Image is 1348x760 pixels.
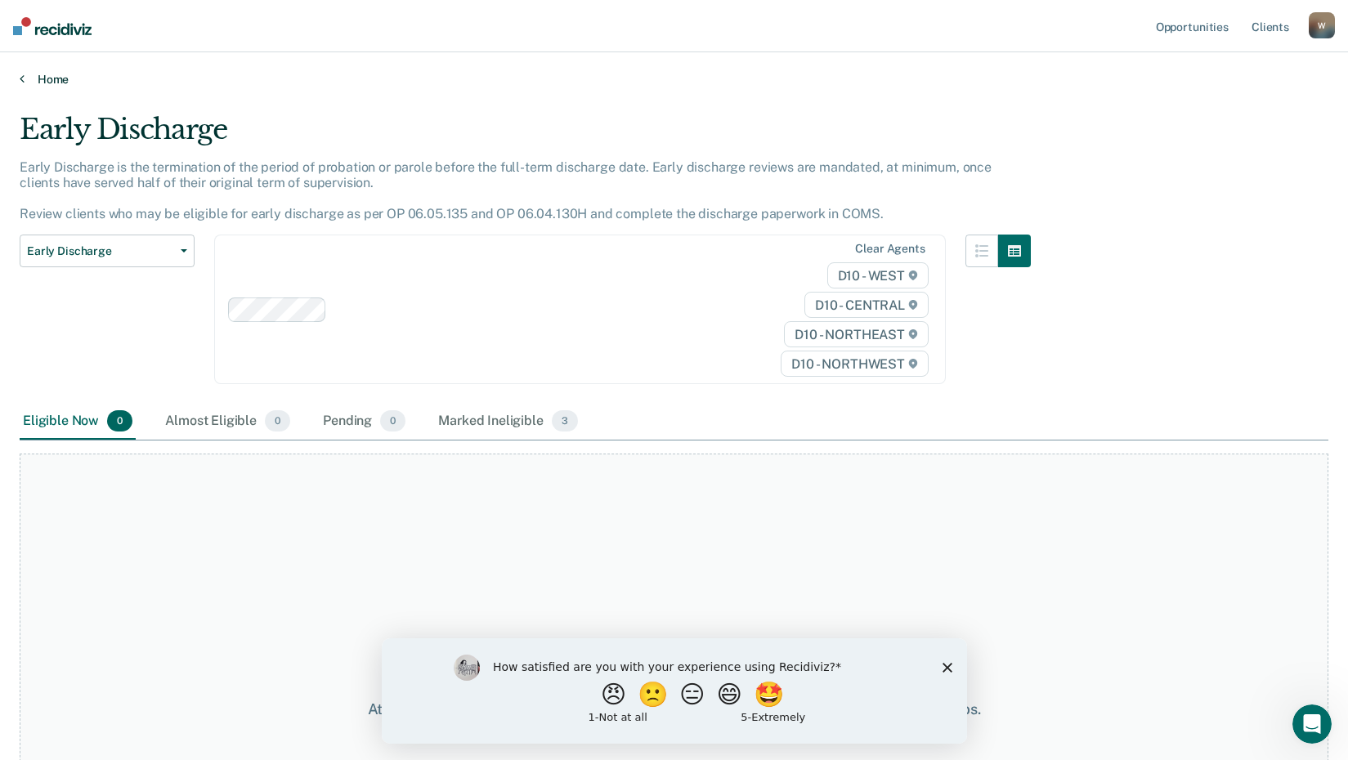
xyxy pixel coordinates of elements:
[784,321,928,347] span: D10 - NORTHEAST
[20,159,992,222] p: Early Discharge is the termination of the period of probation or parole before the full-term disc...
[20,404,136,440] div: Eligible Now0
[1309,12,1335,38] button: W
[13,17,92,35] img: Recidiviz
[804,292,929,318] span: D10 - CENTRAL
[347,700,1001,718] div: At this time, there are no clients who are Eligible Now. Please navigate to one of the other tabs.
[20,113,1031,159] div: Early Discharge
[1292,704,1332,744] iframe: Intercom live chat
[435,404,581,440] div: Marked Ineligible3
[107,410,132,431] span: 0
[27,244,174,258] span: Early Discharge
[320,404,409,440] div: Pending0
[20,235,195,267] button: Early Discharge
[20,72,1328,87] a: Home
[162,404,293,440] div: Almost Eligible0
[781,351,928,377] span: D10 - NORTHWEST
[380,410,405,431] span: 0
[382,638,967,744] iframe: Survey by Kim from Recidiviz
[552,410,578,431] span: 3
[855,242,925,256] div: Clear agents
[265,410,290,431] span: 0
[827,262,929,288] span: D10 - WEST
